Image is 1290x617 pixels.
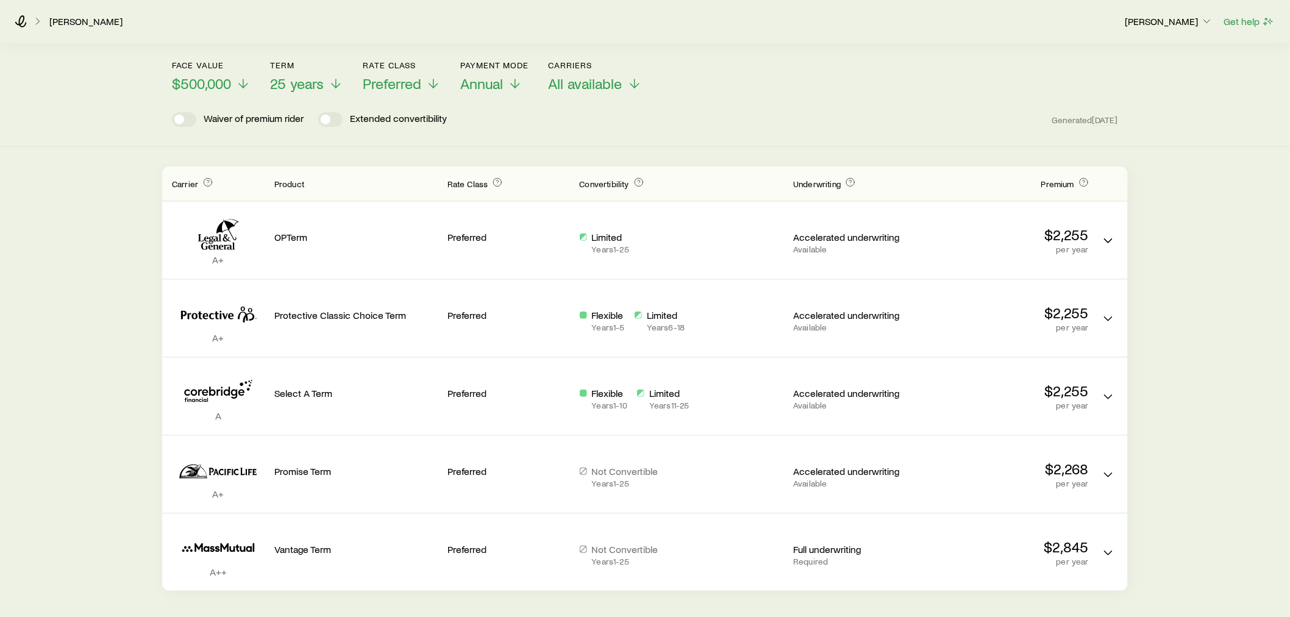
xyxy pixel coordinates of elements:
[549,60,642,70] p: Carriers
[649,401,690,410] p: Years 11 - 25
[793,179,841,189] span: Underwriting
[793,557,916,566] p: Required
[270,75,324,92] span: 25 years
[925,538,1089,555] p: $2,845
[592,401,627,410] p: Years 1 - 10
[447,543,570,555] p: Preferred
[447,465,570,477] p: Preferred
[447,309,570,321] p: Preferred
[793,387,916,399] p: Accelerated underwriting
[549,60,642,93] button: CarriersAll available
[649,387,690,399] p: Limited
[447,179,488,189] span: Rate Class
[274,465,438,477] p: Promise Term
[793,401,916,410] p: Available
[592,387,627,399] p: Flexible
[172,179,198,189] span: Carrier
[363,60,441,70] p: Rate Class
[925,226,1089,243] p: $2,255
[592,557,658,566] p: Years 1 - 25
[363,75,421,92] span: Preferred
[1224,15,1275,29] button: Get help
[925,382,1089,399] p: $2,255
[460,75,503,92] span: Annual
[793,479,916,488] p: Available
[925,244,1089,254] p: per year
[793,231,916,243] p: Accelerated underwriting
[447,387,570,399] p: Preferred
[274,179,304,189] span: Product
[274,309,438,321] p: Protective Classic Choice Term
[1125,15,1213,27] p: [PERSON_NAME]
[592,543,658,555] p: Not Convertible
[793,244,916,254] p: Available
[172,488,265,500] p: A+
[274,387,438,399] p: Select A Term
[592,231,629,243] p: Limited
[592,465,658,477] p: Not Convertible
[793,465,916,477] p: Accelerated underwriting
[447,231,570,243] p: Preferred
[925,304,1089,321] p: $2,255
[363,60,441,93] button: Rate ClassPreferred
[647,309,685,321] p: Limited
[1052,115,1118,126] span: Generated
[793,543,916,555] p: Full underwriting
[647,323,685,332] p: Years 6 - 18
[925,323,1089,332] p: per year
[172,60,251,70] p: Face value
[49,16,123,27] a: [PERSON_NAME]
[592,323,625,332] p: Years 1 - 5
[460,60,529,93] button: Payment ModeAnnual
[592,479,658,488] p: Years 1 - 25
[274,231,438,243] p: OPTerm
[580,179,629,189] span: Convertibility
[1125,15,1214,29] button: [PERSON_NAME]
[274,543,438,555] p: Vantage Term
[172,254,265,266] p: A+
[793,323,916,332] p: Available
[172,566,265,578] p: A++
[925,479,1089,488] p: per year
[925,557,1089,566] p: per year
[350,112,447,127] p: Extended convertibility
[162,166,1128,591] div: Term quotes
[549,75,622,92] span: All available
[172,60,251,93] button: Face value$500,000
[925,460,1089,477] p: $2,268
[592,244,629,254] p: Years 1 - 25
[925,401,1089,410] p: per year
[793,309,916,321] p: Accelerated underwriting
[1041,179,1074,189] span: Premium
[460,60,529,70] p: Payment Mode
[172,410,265,422] p: A
[270,60,343,70] p: Term
[592,309,625,321] p: Flexible
[270,60,343,93] button: Term25 years
[1092,115,1118,126] span: [DATE]
[204,112,304,127] p: Waiver of premium rider
[172,75,231,92] span: $500,000
[172,332,265,344] p: A+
